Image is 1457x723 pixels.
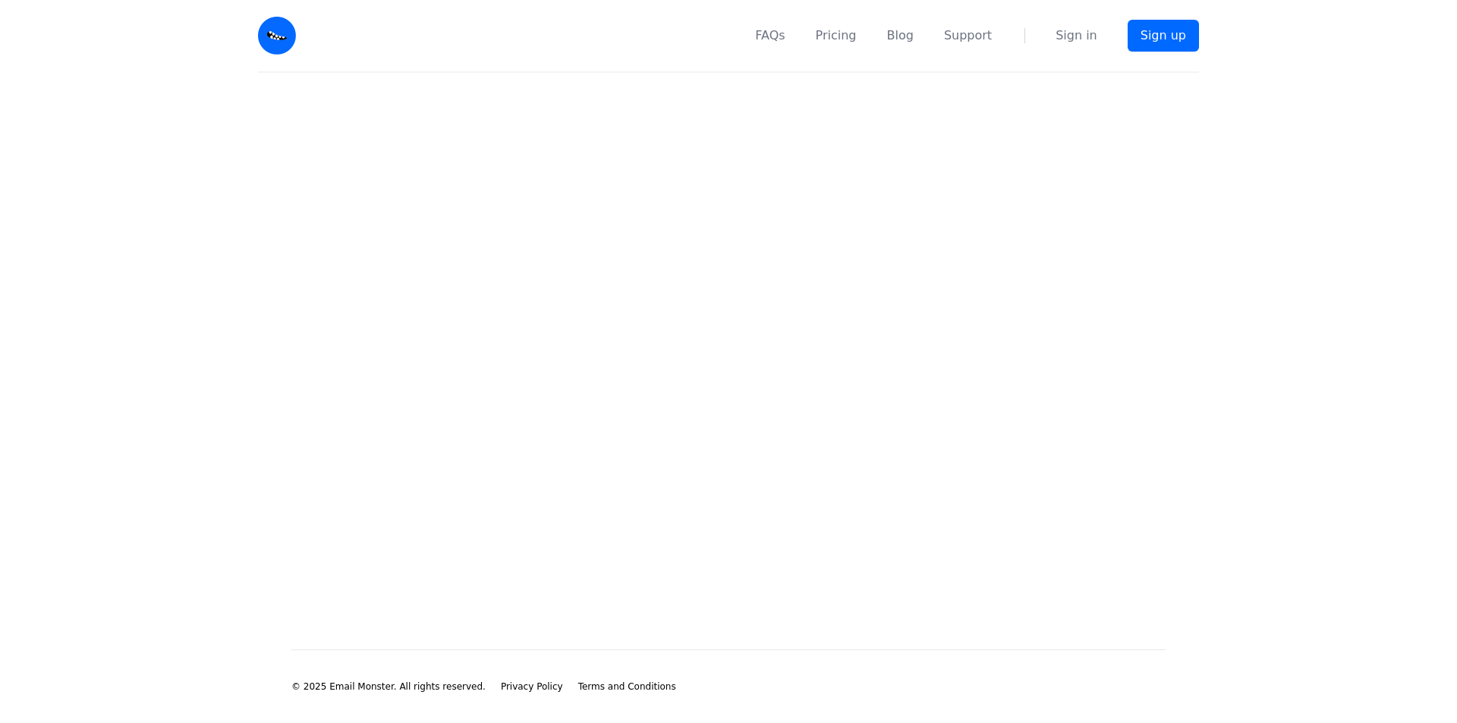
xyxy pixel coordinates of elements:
span: Privacy Policy [501,681,563,692]
a: Privacy Policy [501,681,563,693]
a: Support [944,27,992,45]
a: Sign in [1056,27,1097,45]
span: Terms and Conditions [578,681,676,692]
a: Pricing [816,27,857,45]
a: FAQs [755,27,785,45]
a: Sign up [1128,20,1199,52]
li: © 2025 Email Monster. All rights reserved. [291,681,486,693]
img: Email Monster [258,17,296,55]
a: Blog [887,27,914,45]
a: Terms and Conditions [578,681,676,693]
